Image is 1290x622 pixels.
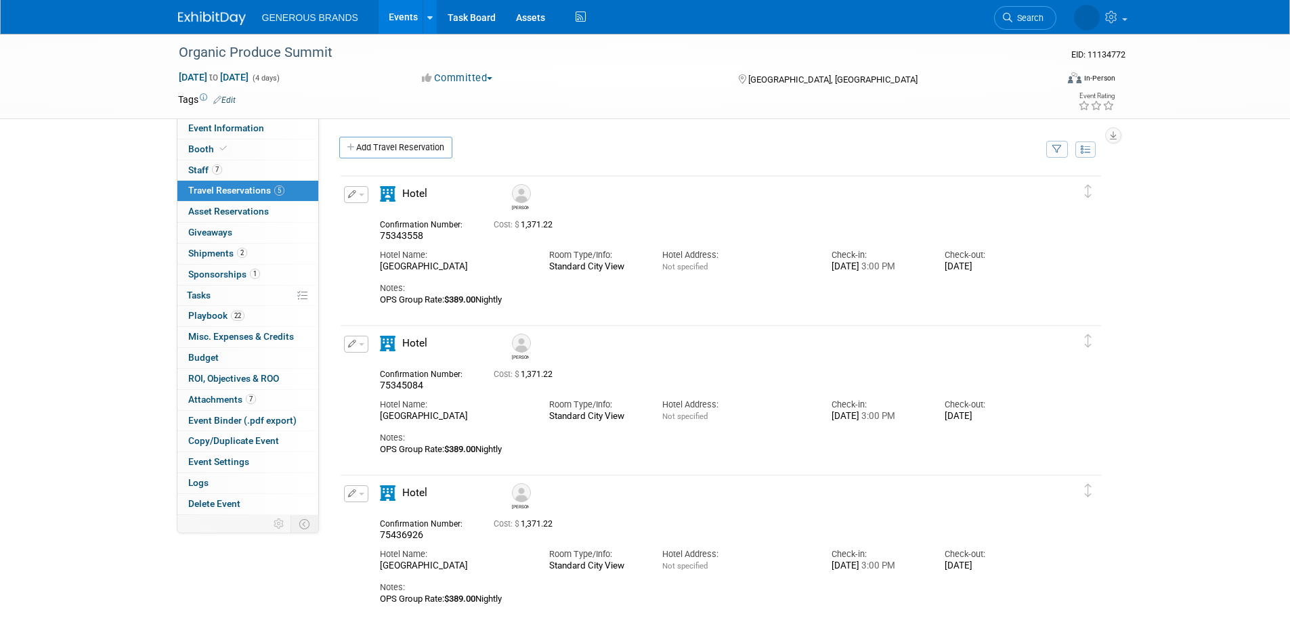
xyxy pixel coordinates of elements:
span: 1,371.22 [494,220,558,229]
span: Budget [188,352,219,363]
div: David Schoonmaker [509,334,532,360]
span: Not specified [662,262,708,271]
span: to [207,72,220,83]
div: Standard City View [549,411,642,422]
span: Not specified [662,412,708,421]
div: Hotel Name: [380,399,529,411]
div: Event Format [976,70,1116,91]
span: 75436926 [380,529,423,540]
div: [DATE] [832,411,924,422]
td: Toggle Event Tabs [291,515,318,533]
div: Notes: [380,432,1038,444]
i: Click and drag to move item [1085,334,1092,348]
i: Filter by Traveler [1052,146,1062,154]
span: 1,371.22 [494,370,558,379]
a: Misc. Expenses & Credits [177,327,318,347]
span: Hotel [402,187,427,200]
i: Click and drag to move item [1085,185,1092,198]
span: Copy/Duplicate Event [188,435,279,446]
span: Event Information [188,123,264,133]
a: Event Binder (.pdf export) [177,411,318,431]
span: Staff [188,164,222,175]
span: Giveaways [188,227,232,238]
a: Search [994,6,1056,30]
span: Logs [188,477,209,488]
div: Event Rating [1078,93,1115,99]
a: Delete Event [177,494,318,514]
div: Rudy Delatorre [512,203,529,210]
a: Playbook22 [177,306,318,326]
span: 3:00 PM [859,411,895,421]
img: Format-Inperson.png [1068,72,1081,83]
div: Hotel Name: [380,548,529,560]
div: [DATE] [832,261,924,273]
a: Asset Reservations [177,202,318,222]
div: OPS Group Rate: Nightly [380,294,1038,305]
div: Hotel Address: [662,249,811,261]
div: [DATE] [945,560,1037,572]
div: [DATE] [945,261,1037,273]
div: Hotel Address: [662,548,811,560]
button: Committed [417,71,498,85]
div: Hotel Name: [380,249,529,261]
div: Notes: [380,282,1038,294]
div: Olivia Storvik [509,483,532,510]
div: Room Type/Info: [549,548,642,560]
span: 75343558 [380,230,423,241]
div: Confirmation Number: [380,515,473,529]
span: 3:00 PM [859,261,895,271]
div: Check-out: [945,249,1037,261]
span: Event Settings [188,456,249,467]
i: Hotel [380,336,395,351]
div: [DATE] [832,560,924,572]
span: [GEOGRAPHIC_DATA], [GEOGRAPHIC_DATA] [748,74,918,85]
span: Search [1012,13,1044,23]
span: Delete Event [188,498,240,509]
a: Booth [177,139,318,160]
a: Event Settings [177,452,318,472]
div: [GEOGRAPHIC_DATA] [380,261,529,273]
div: Standard City View [549,560,642,571]
td: Personalize Event Tab Strip [267,515,291,533]
a: Shipments2 [177,244,318,264]
span: ROI, Objectives & ROO [188,373,279,384]
span: Cost: $ [494,220,521,229]
span: Event Binder (.pdf export) [188,415,297,426]
div: Check-in: [832,399,924,411]
span: 3:00 PM [859,560,895,571]
img: ExhibitDay [178,12,246,25]
div: Check-out: [945,548,1037,560]
span: 75345084 [380,380,423,391]
span: GENEROUS BRANDS [262,12,358,23]
div: Notes: [380,581,1038,594]
img: Rudy Delatorre [512,184,531,203]
img: Olivia Storvik [512,483,531,502]
span: Cost: $ [494,519,521,529]
div: Room Type/Info: [549,399,642,411]
b: $389.00 [444,444,475,454]
span: 1 [250,269,260,279]
i: Booth reservation complete [220,145,227,152]
i: Hotel [380,186,395,202]
span: Cost: $ [494,370,521,379]
div: David Schoonmaker [512,353,529,360]
div: [GEOGRAPHIC_DATA] [380,411,529,422]
div: Olivia Storvik [512,502,529,510]
span: Travel Reservations [188,185,284,196]
div: Check-out: [945,399,1037,411]
span: Hotel [402,487,427,499]
span: Event ID: 11134772 [1071,49,1125,60]
img: Chase Adams [1074,5,1100,30]
img: David Schoonmaker [512,334,531,353]
span: Playbook [188,310,244,321]
span: Sponsorships [188,269,260,280]
a: Attachments7 [177,390,318,410]
span: 22 [231,311,244,321]
span: Hotel [402,337,427,349]
div: In-Person [1083,73,1115,83]
a: Event Information [177,118,318,139]
span: 7 [212,164,222,175]
div: Check-in: [832,548,924,560]
div: [GEOGRAPHIC_DATA] [380,560,529,572]
a: Sponsorships1 [177,265,318,285]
